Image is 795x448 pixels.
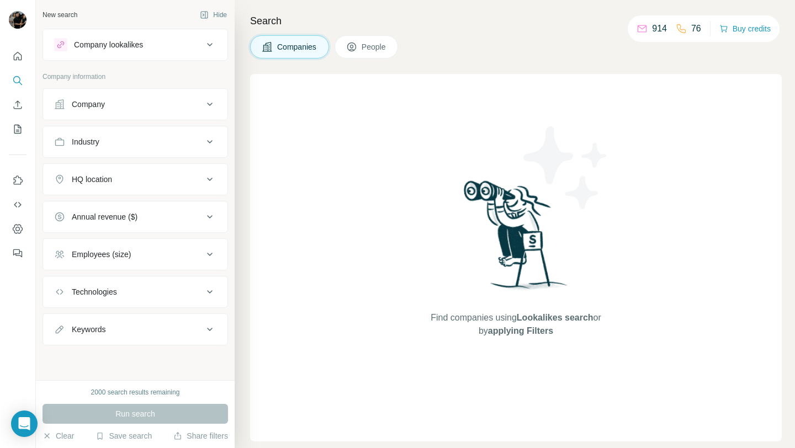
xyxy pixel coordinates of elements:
button: Technologies [43,279,227,305]
button: Save search [96,430,152,441]
button: Buy credits [719,21,771,36]
button: HQ location [43,166,227,193]
button: Quick start [9,46,26,66]
button: Industry [43,129,227,155]
span: applying Filters [488,326,553,335]
div: New search [43,10,77,20]
button: Share filters [173,430,228,441]
button: My lists [9,119,26,139]
button: Feedback [9,243,26,263]
div: Industry [72,136,99,147]
span: Find companies using or by [427,311,604,338]
div: Employees (size) [72,249,131,260]
div: Company [72,99,105,110]
div: Company lookalikes [74,39,143,50]
button: Company [43,91,227,118]
button: Hide [192,7,235,23]
img: Avatar [9,11,26,29]
div: Technologies [72,286,117,297]
span: Companies [277,41,317,52]
div: HQ location [72,174,112,185]
button: Keywords [43,316,227,343]
button: Dashboard [9,219,26,239]
div: Keywords [72,324,105,335]
button: Use Surfe API [9,195,26,215]
button: Search [9,71,26,90]
p: Company information [43,72,228,82]
h4: Search [250,13,782,29]
p: 76 [691,22,701,35]
button: Clear [43,430,74,441]
div: Open Intercom Messenger [11,410,38,437]
span: Lookalikes search [517,313,593,322]
button: Company lookalikes [43,31,227,58]
button: Enrich CSV [9,95,26,115]
button: Employees (size) [43,241,227,268]
span: People [362,41,387,52]
img: Surfe Illustration - Stars [516,118,616,217]
button: Use Surfe on LinkedIn [9,170,26,190]
p: 914 [652,22,667,35]
img: Surfe Illustration - Woman searching with binoculars [459,178,574,301]
div: 2000 search results remaining [91,387,180,397]
button: Annual revenue ($) [43,204,227,230]
div: Annual revenue ($) [72,211,137,222]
